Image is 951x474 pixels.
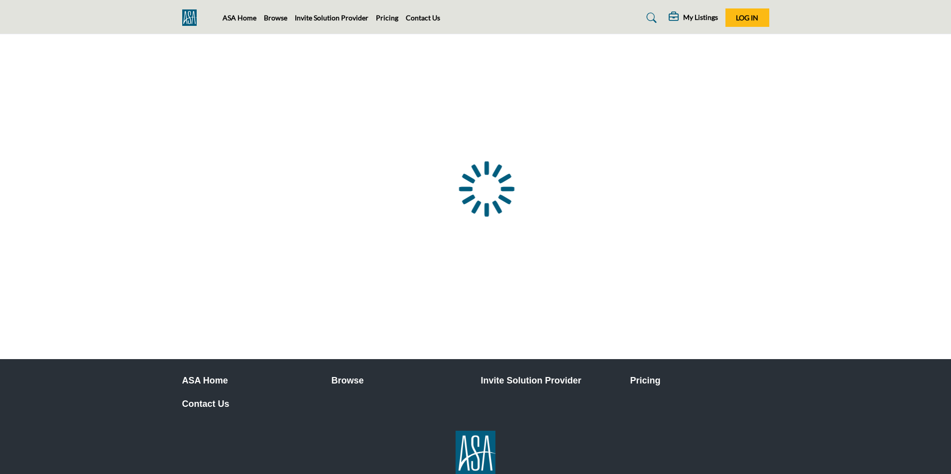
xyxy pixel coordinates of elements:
[630,374,769,387] a: Pricing
[264,13,287,22] a: Browse
[481,374,620,387] a: Invite Solution Provider
[182,374,321,387] a: ASA Home
[223,13,256,22] a: ASA Home
[637,10,663,26] a: Search
[376,13,398,22] a: Pricing
[406,13,440,22] a: Contact Us
[669,12,718,24] div: My Listings
[725,8,769,27] button: Log In
[182,9,202,26] img: Site Logo
[295,13,368,22] a: Invite Solution Provider
[332,374,471,387] a: Browse
[182,397,321,411] a: Contact Us
[736,13,758,22] span: Log In
[683,13,718,22] h5: My Listings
